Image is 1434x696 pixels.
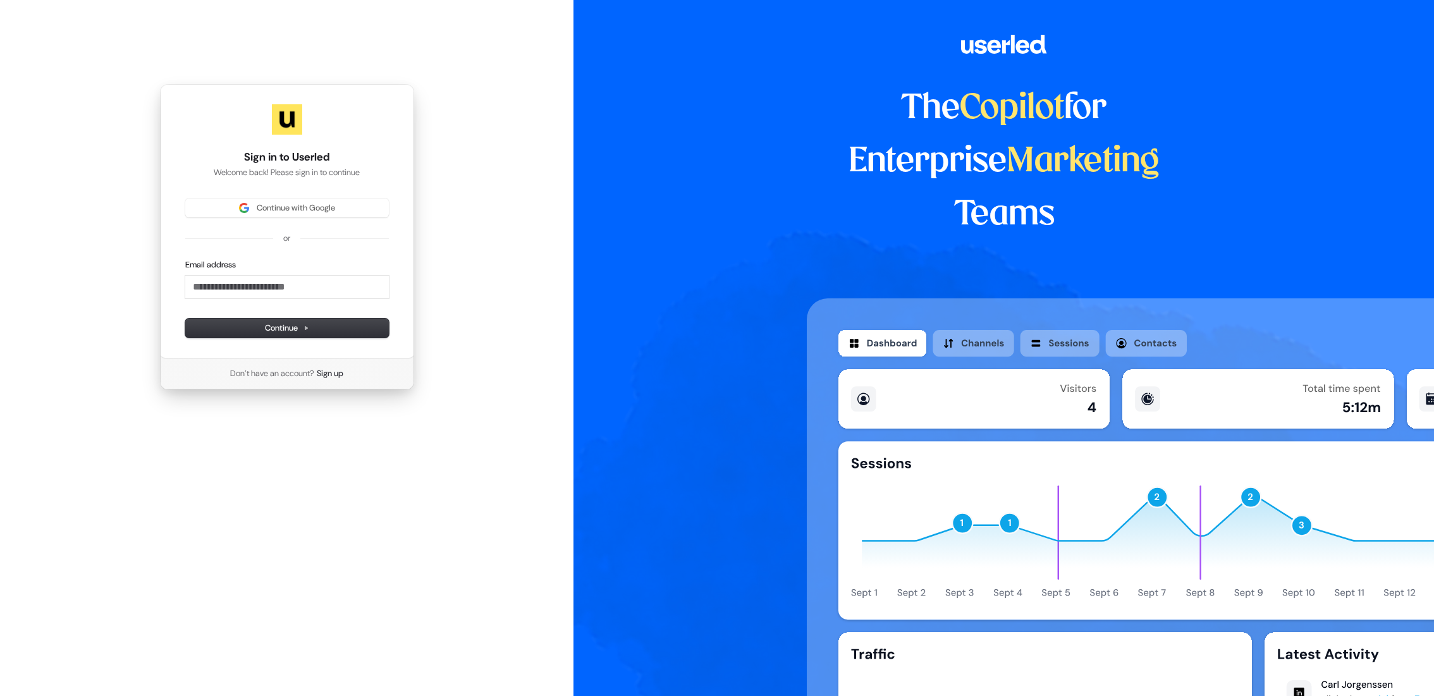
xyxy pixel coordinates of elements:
[185,167,389,178] p: Welcome back! Please sign in to continue
[1007,145,1160,178] span: Marketing
[185,198,389,217] button: Sign in with GoogleContinue with Google
[283,233,290,244] p: or
[317,368,343,379] a: Sign up
[257,202,335,214] span: Continue with Google
[230,368,314,379] span: Don’t have an account?
[239,203,249,213] img: Sign in with Google
[807,82,1202,241] h1: The for Enterprise Teams
[185,259,236,271] label: Email address
[960,92,1064,125] span: Copilot
[185,150,389,165] h1: Sign in to Userled
[265,322,309,334] span: Continue
[185,319,389,338] button: Continue
[272,104,302,135] img: Userled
